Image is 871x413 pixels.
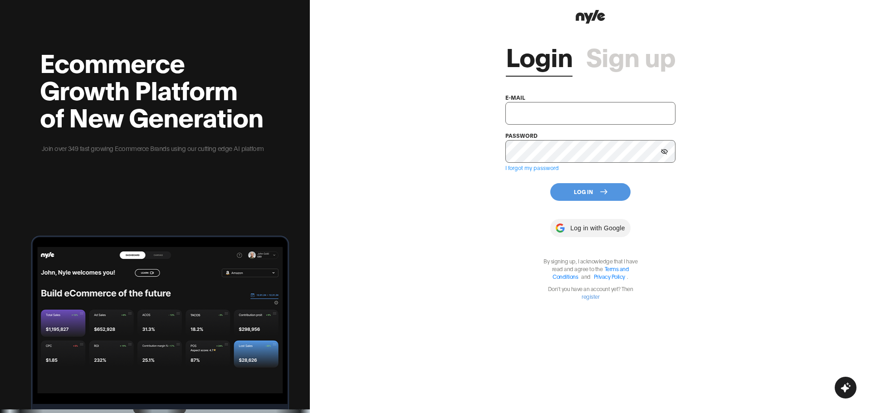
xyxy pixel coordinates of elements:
label: e-mail [505,94,525,101]
p: Join over 349 fast growing Ecommerce Brands using our cutting edge AI platform [40,143,265,153]
label: password [505,132,538,139]
button: Log In [550,183,631,201]
a: register [582,293,599,300]
a: I forgot my password [505,164,559,171]
button: Log in with Google [550,219,630,237]
a: Privacy Policy [594,273,625,280]
p: Don't you have an account yet? Then [538,285,643,300]
span: and [579,273,593,280]
a: Sign up [586,42,675,69]
h2: Ecommerce Growth Platform of New Generation [40,48,265,130]
a: Login [506,42,573,69]
p: By signing up, I acknowledge that I have read and agree to the . [538,257,643,280]
a: Terms and Conditions [553,265,629,280]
